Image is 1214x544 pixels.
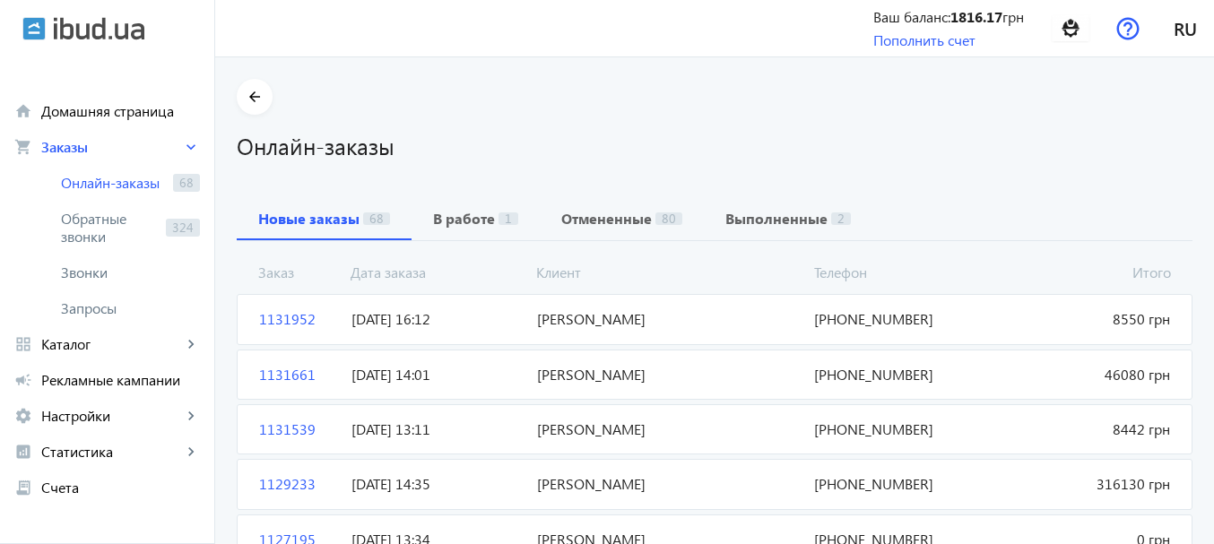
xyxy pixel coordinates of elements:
span: Заказы [41,138,182,156]
mat-icon: analytics [14,443,32,461]
span: 80 [655,212,682,225]
mat-icon: receipt_long [14,479,32,497]
h1: Онлайн-заказы [237,130,1192,161]
mat-icon: settings [14,407,32,425]
span: [DATE] 14:01 [344,365,529,384]
mat-icon: keyboard_arrow_right [182,335,200,353]
span: [PERSON_NAME] [530,474,808,494]
a: Пополнить счет [873,30,976,49]
b: 1816.17 [950,7,1002,26]
span: Звонки [61,263,200,281]
span: 1131661 [252,365,344,384]
span: [PERSON_NAME] [530,419,808,439]
span: Настройки [41,407,182,425]
span: 324 [166,219,200,237]
span: Рекламные кампании [41,371,200,389]
span: 2 [831,212,851,225]
span: 1131539 [252,419,344,439]
mat-icon: campaign [14,371,32,389]
img: help.svg [1116,17,1140,40]
span: [PHONE_NUMBER] [807,474,992,494]
img: ibud_text.svg [54,17,144,40]
span: [DATE] 14:35 [344,474,529,494]
mat-icon: arrow_back [244,86,266,108]
span: 1131952 [252,309,344,329]
span: Статистика [41,443,182,461]
span: Клиент [529,263,807,282]
span: [DATE] 13:11 [344,419,529,439]
img: 100226752caaf8b93c8917683337177-2763fb0b4e.png [1051,8,1091,48]
span: Дата заказа [343,263,529,282]
span: Телефон [807,263,993,282]
span: ru [1174,17,1197,39]
mat-icon: home [14,102,32,120]
span: [PHONE_NUMBER] [807,309,992,329]
span: Каталог [41,335,182,353]
span: 68 [173,174,200,192]
b: Новые заказы [258,212,360,226]
span: 1 [499,212,518,225]
mat-icon: keyboard_arrow_right [182,443,200,461]
span: 8442 грн [993,419,1177,439]
span: Итого [993,263,1178,282]
span: 68 [363,212,390,225]
span: Онлайн-заказы [61,174,166,192]
b: Выполненные [725,212,828,226]
b: Отмененные [561,212,652,226]
span: 1129233 [252,474,344,494]
span: Домашняя страница [41,102,200,120]
span: 46080 грн [993,365,1177,384]
span: [PERSON_NAME] [530,365,808,384]
span: Счета [41,479,200,497]
b: В работе [433,212,495,226]
span: [PHONE_NUMBER] [807,365,992,384]
mat-icon: shopping_cart [14,138,32,156]
img: ibud.svg [22,17,46,40]
span: Обратные звонки [61,210,159,246]
div: Ваш баланс: грн [873,7,1024,27]
span: [PHONE_NUMBER] [807,419,992,439]
span: 8550 грн [993,309,1177,329]
span: Запросы [61,299,200,317]
mat-icon: keyboard_arrow_right [182,407,200,425]
mat-icon: grid_view [14,335,32,353]
span: Заказ [251,263,343,282]
span: [DATE] 16:12 [344,309,529,329]
span: 316130 грн [993,474,1177,494]
span: [PERSON_NAME] [530,309,808,329]
mat-icon: keyboard_arrow_right [182,138,200,156]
